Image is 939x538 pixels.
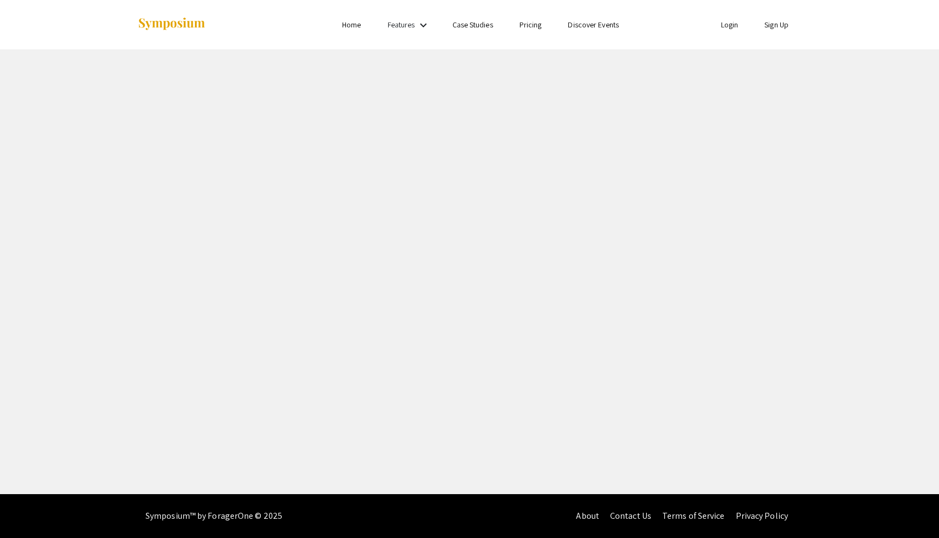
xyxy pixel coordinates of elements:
[721,20,739,30] a: Login
[146,494,282,538] div: Symposium™ by ForagerOne © 2025
[417,19,430,32] mat-icon: Expand Features list
[576,510,599,522] a: About
[452,20,493,30] a: Case Studies
[388,20,415,30] a: Features
[342,20,361,30] a: Home
[764,20,789,30] a: Sign Up
[736,510,788,522] a: Privacy Policy
[662,510,725,522] a: Terms of Service
[568,20,619,30] a: Discover Events
[137,17,206,32] img: Symposium by ForagerOne
[610,510,651,522] a: Contact Us
[519,20,542,30] a: Pricing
